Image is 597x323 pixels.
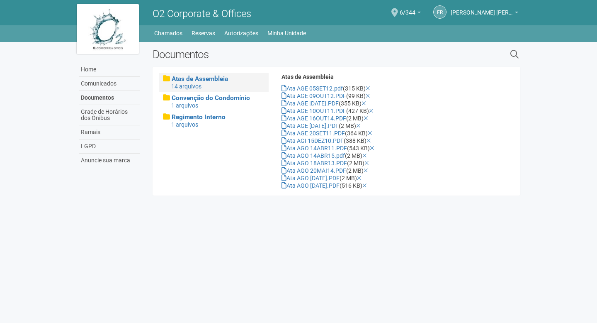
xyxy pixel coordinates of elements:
div: 1 arquivos [171,102,265,109]
a: Excluir [362,100,366,107]
a: Comunicados [79,77,140,91]
div: (2 MB) [282,115,514,122]
a: [PERSON_NAME] [PERSON_NAME] [451,10,518,17]
a: Ata AGI 15DEZ10.PDF [282,137,344,144]
a: Anuncie sua marca [79,154,140,167]
span: O2 Corporate & Offices [153,8,251,20]
div: (2 MB) [282,122,514,130]
a: Excluir [362,182,367,189]
div: (2 MB) [282,167,514,174]
a: Reservas [192,27,215,39]
a: Ata AGE 10OUT11.PDF [282,108,346,114]
div: (99 KB) [282,92,514,100]
strong: Atas de Assembleia [282,73,334,80]
a: Excluir [369,108,374,114]
div: (427 KB) [282,107,514,115]
a: Excluir [366,137,371,144]
h2: Documentos [153,48,425,61]
a: Atas de Assembleia 14 arquivos [163,75,265,90]
a: Excluir [364,167,368,174]
div: (315 KB) [282,85,514,92]
div: (2 MB) [282,152,514,159]
a: Ata AGE 20SET11.PDF [282,130,345,137]
div: (543 KB) [282,144,514,152]
a: Ata AGE 05SET12.pdf [282,85,343,92]
a: Excluir [362,152,367,159]
a: Documentos [79,91,140,105]
div: (516 KB) [282,182,514,189]
a: Excluir [368,130,372,137]
a: Excluir [357,175,362,181]
a: Grade de Horários dos Ônibus [79,105,140,125]
a: Excluir [356,122,361,129]
a: Ata AGE 09OUT12.PDF [282,93,346,99]
a: Chamados [154,27,182,39]
span: Convenção do Condomínio [172,94,250,102]
a: Regimento Interno 1 arquivos [163,113,265,128]
a: Excluir [366,85,370,92]
a: LGPD [79,139,140,154]
a: Ata AGO 14ABR15.pdf [282,152,345,159]
a: Ata AGO [DATE].PDF [282,175,340,181]
a: Excluir [364,160,369,166]
a: 6/344 [400,10,421,17]
a: Ata AGO 18ABR13.PDF [282,160,347,166]
div: (364 KB) [282,130,514,137]
a: Ata AGE 16OUT14.PDF [282,115,346,122]
div: (355 KB) [282,100,514,107]
a: Ata AGE [DATE].PDF [282,100,339,107]
a: Ramais [79,125,140,139]
span: Atas de Assembleia [172,75,228,83]
img: logo.jpg [77,4,139,54]
a: Ata AGE [DATE].PDF [282,122,339,129]
a: Ata AGO 14ABR11.PDF [282,145,347,152]
a: Excluir [364,115,368,122]
span: Elza Rocha de Barros Cabral [451,1,513,16]
a: Excluir [366,93,370,99]
div: 14 arquivos [171,83,265,90]
span: Regimento Interno [172,113,226,121]
div: (2 MB) [282,174,514,182]
a: Ata AGO [DATE].PDF [282,182,340,189]
div: (388 KB) [282,137,514,144]
div: 1 arquivos [171,121,265,128]
a: Excluir [370,145,374,152]
a: Convenção do Condomínio 1 arquivos [163,94,265,109]
a: Ata AGO 20MAI14.PDF [282,167,346,174]
span: 6/344 [400,1,415,16]
a: Home [79,63,140,77]
a: Autorizações [224,27,258,39]
a: Minha Unidade [267,27,306,39]
a: ER [433,5,447,19]
div: (2 MB) [282,159,514,167]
